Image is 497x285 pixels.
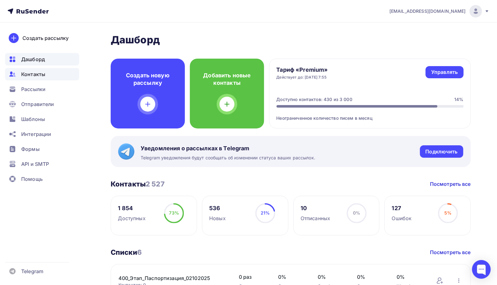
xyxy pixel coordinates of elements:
[21,56,45,63] span: Дашборд
[118,274,224,282] a: 400_Этап_Паспортизация_02102025
[21,85,46,93] span: Рассылки
[301,205,330,212] div: 10
[5,143,79,155] a: Формы
[21,100,54,108] span: Отправители
[21,160,49,168] span: API и SMTP
[353,210,360,215] span: 0%
[21,145,40,153] span: Формы
[209,215,226,222] div: Новых
[118,205,146,212] div: 1 854
[318,273,345,281] span: 0%
[111,34,471,46] h2: Дашборд
[209,205,226,212] div: 536
[261,210,270,215] span: 21%
[239,273,266,281] span: 0 раз
[121,72,175,87] h4: Создать новую рассылку
[397,273,424,281] span: 0%
[5,98,79,110] a: Отправители
[392,205,412,212] div: 127
[277,66,328,74] h4: Тариф «Premium»
[389,8,466,14] span: [EMAIL_ADDRESS][DOMAIN_NAME]
[278,273,306,281] span: 0%
[277,108,464,121] div: Неограниченное количество писем в месяц
[277,75,328,80] div: Действует до: [DATE] 7:55
[21,175,43,183] span: Помощь
[392,215,412,222] div: Ошибок
[200,72,254,87] h4: Добавить новые контакты
[141,155,315,161] span: Telegram уведомления будут сообщать об изменении статуса ваших рассылок.
[5,68,79,80] a: Контакты
[444,210,451,215] span: 5%
[454,96,463,103] div: 14%
[21,268,43,275] span: Telegram
[21,130,51,138] span: Интеграции
[301,215,330,222] div: Отписанных
[431,69,458,76] div: Управлять
[146,180,165,188] span: 2 527
[430,180,471,188] a: Посмотреть все
[5,53,79,65] a: Дашборд
[111,248,142,257] h3: Списки
[389,5,490,17] a: [EMAIL_ADDRESS][DOMAIN_NAME]
[430,249,471,256] a: Посмотреть все
[137,248,142,256] span: 6
[22,34,69,42] div: Создать рассылку
[21,115,45,123] span: Шаблоны
[21,70,45,78] span: Контакты
[426,148,458,155] div: Подключить
[141,145,315,152] span: Уведомления о рассылках в Telegram
[5,113,79,125] a: Шаблоны
[5,83,79,95] a: Рассылки
[111,180,165,188] h3: Контакты
[357,273,384,281] span: 0%
[277,96,352,103] div: Доступно контактов: 430 из 3 000
[118,215,146,222] div: Доступных
[169,210,179,215] span: 73%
